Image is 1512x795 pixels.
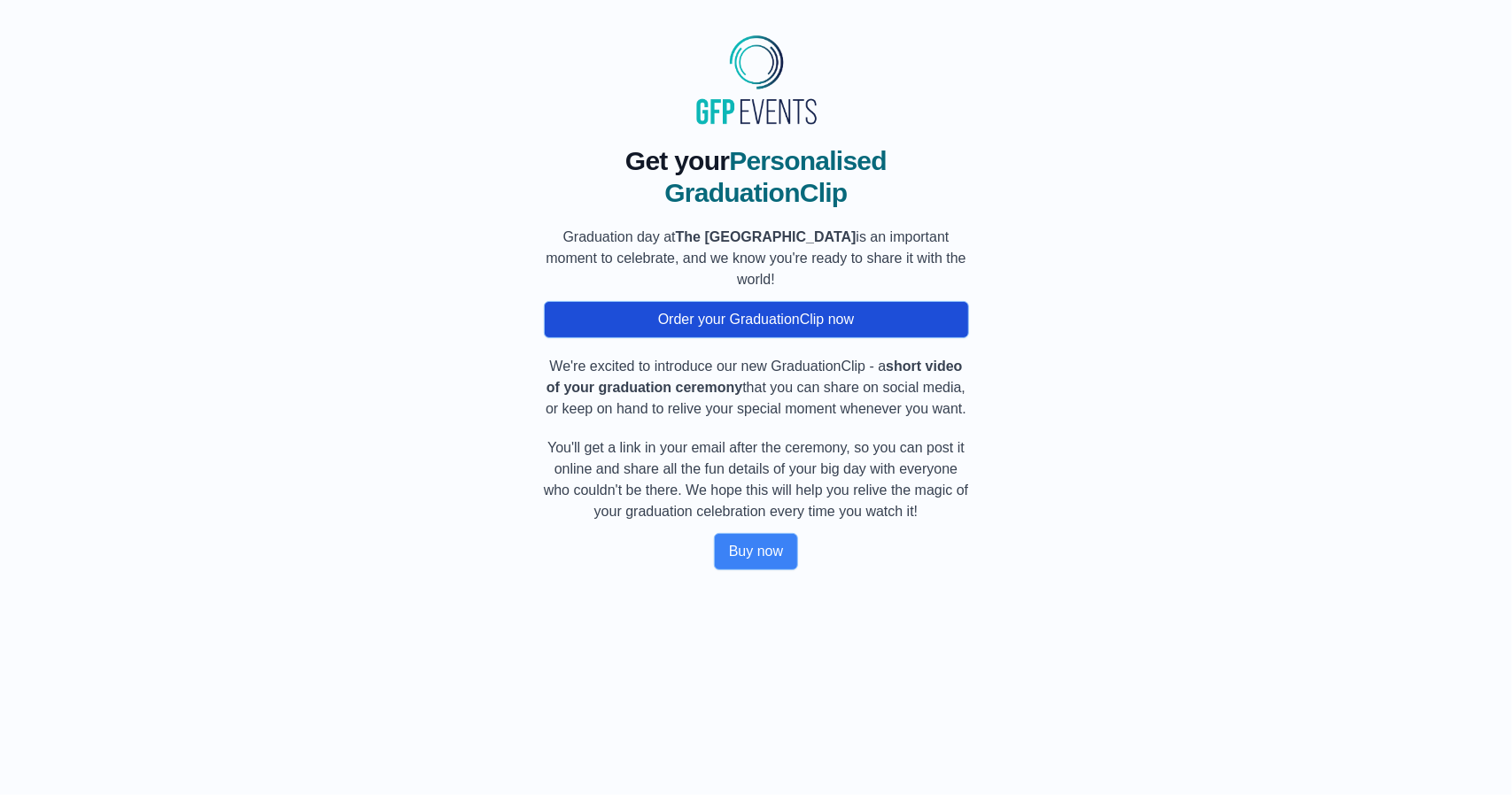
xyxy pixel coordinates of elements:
p: Graduation day at is an important moment to celebrate, and we know you're ready to share it with ... [544,227,969,290]
b: short video of your graduation ceremony [547,359,963,395]
button: Order your GraduationClip now [544,301,969,338]
button: Buy now [714,533,798,570]
p: You'll get a link in your email after the ceremony, so you can post it online and share all the f... [544,437,969,522]
span: Get your [625,146,729,175]
span: Personalised GraduationClip [664,146,887,207]
b: The [GEOGRAPHIC_DATA] [676,229,857,244]
p: We're excited to introduce our new GraduationClip - a that you can share on social media, or keep... [544,356,969,420]
img: MyGraduationClip [690,28,823,131]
